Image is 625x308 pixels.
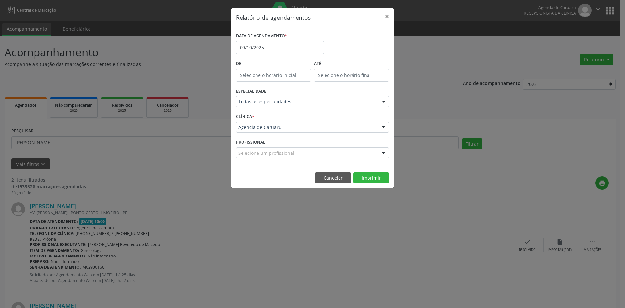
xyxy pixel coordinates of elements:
input: Selecione o horário inicial [236,69,311,82]
button: Cancelar [315,172,351,183]
span: Agencia de Caruaru [238,124,376,131]
label: PROFISSIONAL [236,137,265,147]
input: Selecione uma data ou intervalo [236,41,324,54]
h5: Relatório de agendamentos [236,13,311,22]
label: CLÍNICA [236,112,254,122]
button: Close [381,8,394,24]
label: DATA DE AGENDAMENTO [236,31,287,41]
label: ATÉ [314,59,389,69]
label: De [236,59,311,69]
button: Imprimir [353,172,389,183]
label: ESPECIALIDADE [236,86,266,96]
input: Selecione o horário final [314,69,389,82]
span: Todas as especialidades [238,98,376,105]
span: Selecione um profissional [238,150,294,156]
